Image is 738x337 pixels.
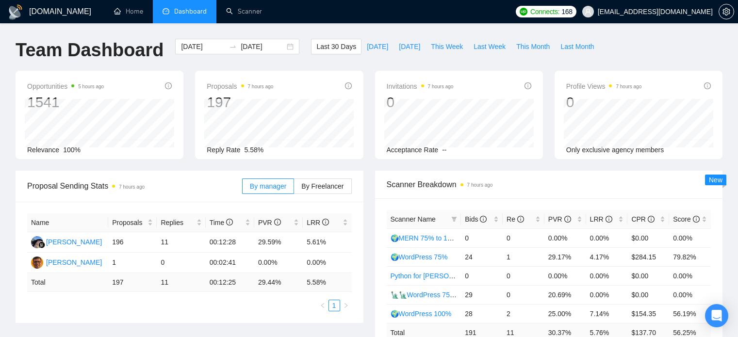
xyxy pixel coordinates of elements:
[254,253,303,273] td: 0.00%
[566,80,642,92] span: Profile Views
[468,39,511,54] button: Last Week
[163,8,169,15] span: dashboard
[544,266,586,285] td: 0.00%
[627,285,669,304] td: $0.00
[391,253,448,261] a: 🌍WordPress 75%
[461,247,503,266] td: 24
[181,41,225,52] input: Start date
[709,176,722,184] span: New
[307,219,329,226] span: LRR
[530,6,559,17] span: Connects:
[669,247,711,266] td: 79.82%
[449,212,459,226] span: filter
[719,8,734,16] span: setting
[391,291,477,299] a: 🗽🗽WordPress 75 to 100%
[207,93,273,112] div: 197
[544,228,586,247] td: 0.00%
[566,93,642,112] div: 0
[229,43,237,50] span: to
[627,247,669,266] td: $284.15
[16,39,164,62] h1: Team Dashboard
[226,7,262,16] a: searchScanner
[210,219,233,226] span: Time
[387,93,454,112] div: 0
[245,146,264,154] span: 5.58%
[517,216,524,223] span: info-circle
[719,4,734,19] button: setting
[78,84,104,89] time: 5 hours ago
[361,39,394,54] button: [DATE]
[345,82,352,89] span: info-circle
[544,304,586,323] td: 25.00%
[548,215,571,223] span: PVR
[693,216,700,223] span: info-circle
[274,219,281,225] span: info-circle
[387,178,711,191] span: Scanner Breakdown
[426,39,468,54] button: This Week
[31,238,102,245] a: AA[PERSON_NAME]
[673,215,699,223] span: Score
[165,82,172,89] span: info-circle
[586,285,628,304] td: 0.00%
[108,232,157,253] td: 196
[503,247,544,266] td: 1
[206,273,254,292] td: 00:12:25
[301,182,344,190] span: By Freelancer
[108,273,157,292] td: 197
[474,41,506,52] span: Last Week
[503,285,544,304] td: 0
[119,184,145,190] time: 7 hours ago
[206,253,254,273] td: 00:02:41
[585,8,591,15] span: user
[391,272,479,280] a: Python for [PERSON_NAME]
[108,253,157,273] td: 1
[317,300,328,311] li: Previous Page
[616,84,641,89] time: 7 hours ago
[507,215,524,223] span: Re
[157,253,205,273] td: 0
[27,80,104,92] span: Opportunities
[207,146,240,154] span: Reply Rate
[606,216,612,223] span: info-circle
[503,228,544,247] td: 0
[564,216,571,223] span: info-circle
[503,266,544,285] td: 0
[560,41,594,52] span: Last Month
[108,213,157,232] th: Proposals
[8,4,23,20] img: logo
[27,93,104,112] div: 1541
[465,215,487,223] span: Bids
[705,304,728,327] div: Open Intercom Messenger
[394,39,426,54] button: [DATE]
[329,300,340,311] a: 1
[387,146,439,154] span: Acceptance Rate
[114,7,143,16] a: homeHome
[316,41,356,52] span: Last 30 Days
[241,41,285,52] input: End date
[391,215,436,223] span: Scanner Name
[669,228,711,247] td: 0.00%
[461,266,503,285] td: 0
[516,41,550,52] span: This Month
[229,43,237,50] span: swap-right
[525,82,531,89] span: info-circle
[46,257,102,268] div: [PERSON_NAME]
[461,304,503,323] td: 28
[719,8,734,16] a: setting
[391,310,452,318] a: 🌍WordPress 100%
[27,146,59,154] span: Relevance
[520,8,527,16] img: upwork-logo.png
[561,6,572,17] span: 168
[31,257,43,269] img: SA
[258,219,281,226] span: PVR
[704,82,711,89] span: info-circle
[461,285,503,304] td: 29
[391,234,461,242] a: 🌍MERN 75% to 100%
[303,232,351,253] td: 5.61%
[367,41,388,52] span: [DATE]
[590,215,612,223] span: LRR
[387,80,454,92] span: Invitations
[586,228,628,247] td: 0.00%
[555,39,599,54] button: Last Month
[63,146,81,154] span: 100%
